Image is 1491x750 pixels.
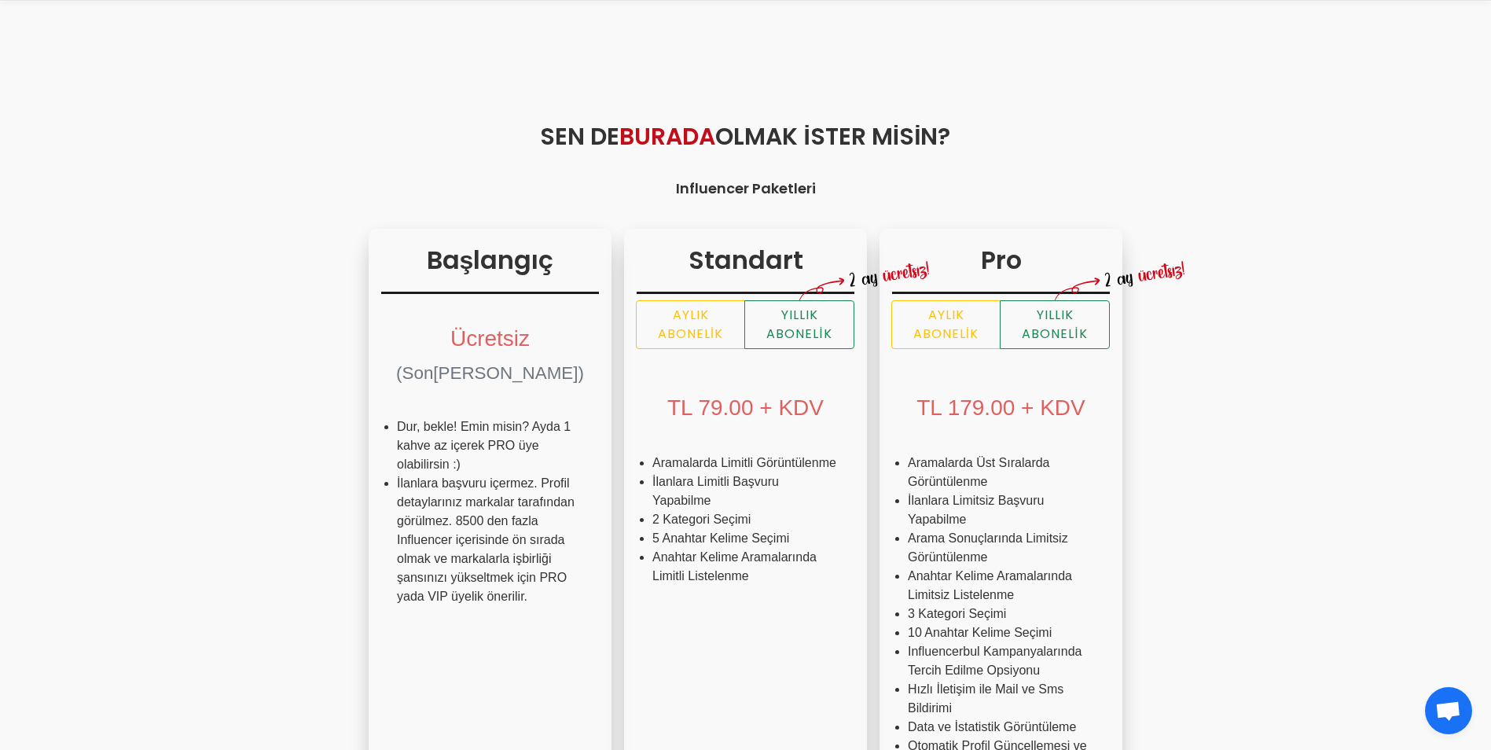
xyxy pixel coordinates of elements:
[698,395,824,420] span: 79.00 + KDV
[908,642,1094,680] li: Influencerbul Kampanyalarında Tercih Edilme Opsiyonu
[652,548,839,586] li: Anahtar Kelime Aramalarında Limitli Listelenme
[237,178,1255,199] h4: Influencer Paketleri
[667,395,692,420] span: TL
[916,395,942,420] span: TL
[397,417,583,474] li: Dur, bekle! Emin misin? Ayda 1 kahve az içerek PRO üye olabilirsin :)
[892,241,1110,294] h3: Pro
[636,300,745,349] label: Aylık Abonelik
[908,718,1094,737] li: Data ve İstatistik Görüntüleme
[908,454,1094,491] li: Aramalarda Üst Sıralarda Görüntülenme
[908,529,1094,567] li: Arama Sonuçlarında Limitsiz Görüntülenme
[652,454,839,472] li: Aramalarda Limitli Görüntülenme
[744,300,854,349] label: Yıllık Abonelik
[237,119,1255,154] h2: Sen de Olmak İster misin?
[891,300,1001,349] label: Aylık Abonelik
[652,472,839,510] li: İlanlara Limitli Başvuru Yapabilme
[1425,687,1472,734] div: Açık sohbet
[908,605,1094,623] li: 3 Kategori Seçimi
[396,363,584,383] span: (Son[PERSON_NAME])
[450,326,530,351] span: Ücretsiz
[908,491,1094,529] li: İlanlara Limitsiz Başvuru Yapabilme
[619,119,715,153] span: Burada
[1000,300,1110,349] label: Yıllık Abonelik
[637,241,854,294] h3: Standart
[652,529,839,548] li: 5 Anahtar Kelime Seçimi
[908,680,1094,718] li: Hızlı İletişim ile Mail ve Sms Bildirimi
[908,623,1094,642] li: 10 Anahtar Kelime Seçimi
[908,567,1094,605] li: Anahtar Kelime Aramalarında Limitsiz Listelenme
[652,510,839,529] li: 2 Kategori Seçimi
[381,241,599,294] h3: Başlangıç
[948,395,1085,420] span: 179.00 + KDV
[397,474,583,606] li: İlanlara başvuru içermez. Profil detaylarınız markalar tarafından görülmez. 8500 den fazla Influe...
